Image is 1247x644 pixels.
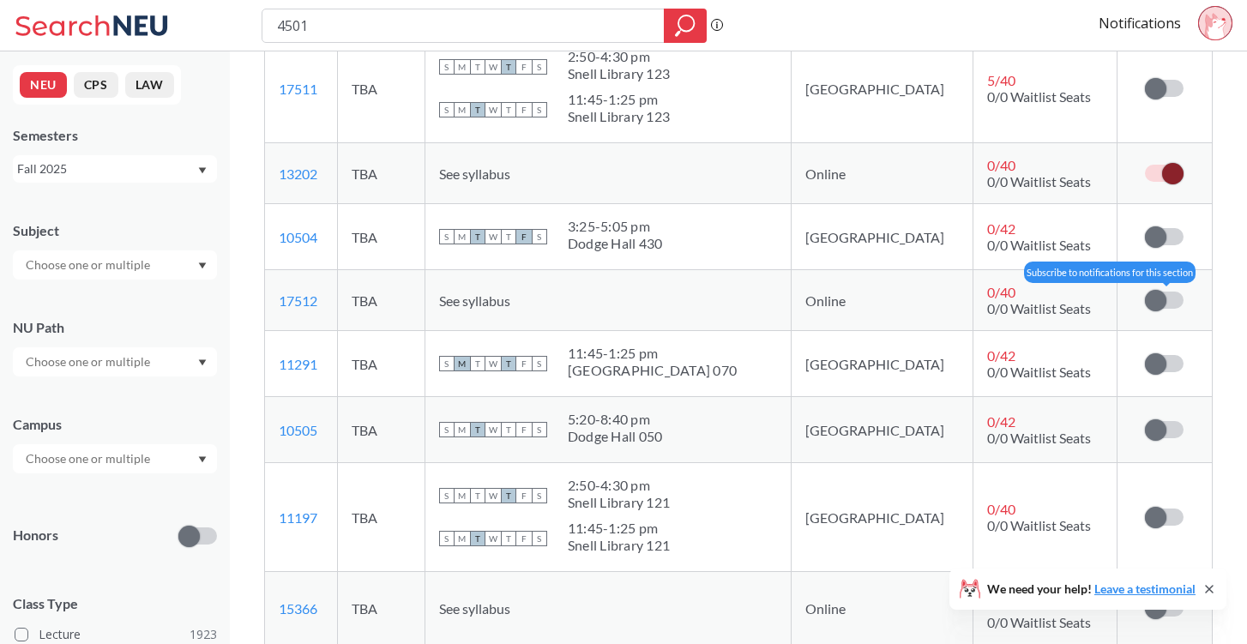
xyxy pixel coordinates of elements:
span: S [532,102,547,117]
div: 5:20 - 8:40 pm [568,411,663,428]
input: Choose one or multiple [17,448,161,469]
span: T [501,488,516,503]
span: 0/0 Waitlist Seats [987,430,1091,446]
div: Campus [13,415,217,434]
span: M [455,488,470,503]
span: F [516,422,532,437]
span: W [485,102,501,117]
td: [GEOGRAPHIC_DATA] [792,331,973,397]
span: 0/0 Waitlist Seats [987,517,1091,533]
span: See syllabus [439,166,510,182]
div: Fall 2025 [17,159,196,178]
span: We need your help! [987,583,1196,595]
span: 0/0 Waitlist Seats [987,300,1091,316]
div: Snell Library 123 [568,108,670,125]
button: LAW [125,72,174,98]
span: F [516,488,532,503]
span: T [470,102,485,117]
a: 11197 [279,509,317,526]
span: 0 / 42 [987,413,1015,430]
div: 2:50 - 4:30 pm [568,48,670,65]
td: TBA [337,143,425,204]
a: 15366 [279,600,317,617]
span: T [470,229,485,244]
a: 10504 [279,229,317,245]
span: 0/0 Waitlist Seats [987,364,1091,380]
td: Online [792,270,973,331]
span: W [485,229,501,244]
span: M [455,102,470,117]
a: 11291 [279,356,317,372]
span: M [455,422,470,437]
td: [GEOGRAPHIC_DATA] [792,397,973,463]
span: S [532,488,547,503]
span: T [501,356,516,371]
div: NU Path [13,318,217,337]
td: TBA [337,270,425,331]
span: W [485,59,501,75]
p: Honors [13,526,58,545]
td: [GEOGRAPHIC_DATA] [792,463,973,572]
span: T [501,422,516,437]
span: T [501,531,516,546]
td: Online [792,143,973,204]
div: Dodge Hall 430 [568,235,663,252]
div: Subject [13,221,217,240]
span: 0/0 Waitlist Seats [987,88,1091,105]
span: F [516,356,532,371]
td: [GEOGRAPHIC_DATA] [792,204,973,270]
a: Leave a testimonial [1094,581,1196,596]
svg: Dropdown arrow [198,262,207,269]
input: Choose one or multiple [17,352,161,372]
span: F [516,229,532,244]
span: S [439,531,455,546]
span: See syllabus [439,600,510,617]
div: [GEOGRAPHIC_DATA] 070 [568,362,737,379]
span: Class Type [13,594,217,613]
span: 0 / 40 [987,284,1015,300]
span: W [485,422,501,437]
span: M [455,229,470,244]
div: Semesters [13,126,217,145]
span: S [532,531,547,546]
a: Notifications [1099,14,1181,33]
span: S [532,422,547,437]
span: M [455,356,470,371]
span: S [439,488,455,503]
div: Dropdown arrow [13,250,217,280]
span: W [485,531,501,546]
span: F [516,59,532,75]
span: S [532,356,547,371]
svg: Dropdown arrow [198,456,207,463]
span: T [470,488,485,503]
span: T [501,229,516,244]
div: Snell Library 123 [568,65,670,82]
a: 13202 [279,166,317,182]
div: 11:45 - 1:25 pm [568,520,670,537]
div: magnifying glass [664,9,707,43]
span: S [439,102,455,117]
span: F [516,531,532,546]
span: 0/0 Waitlist Seats [987,614,1091,630]
button: CPS [74,72,118,98]
span: M [455,531,470,546]
span: S [439,59,455,75]
div: 11:45 - 1:25 pm [568,91,670,108]
input: Class, professor, course number, "phrase" [275,11,652,40]
td: TBA [337,397,425,463]
span: S [439,229,455,244]
span: See syllabus [439,292,510,309]
span: 0/0 Waitlist Seats [987,237,1091,253]
span: 5 / 40 [987,72,1015,88]
span: S [439,356,455,371]
span: T [470,422,485,437]
td: TBA [337,331,425,397]
div: 3:25 - 5:05 pm [568,218,663,235]
span: 0 / 42 [987,347,1015,364]
div: Dropdown arrow [13,444,217,473]
div: Snell Library 121 [568,537,670,554]
div: 11:45 - 1:25 pm [568,345,737,362]
span: F [516,102,532,117]
button: NEU [20,72,67,98]
span: S [532,59,547,75]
